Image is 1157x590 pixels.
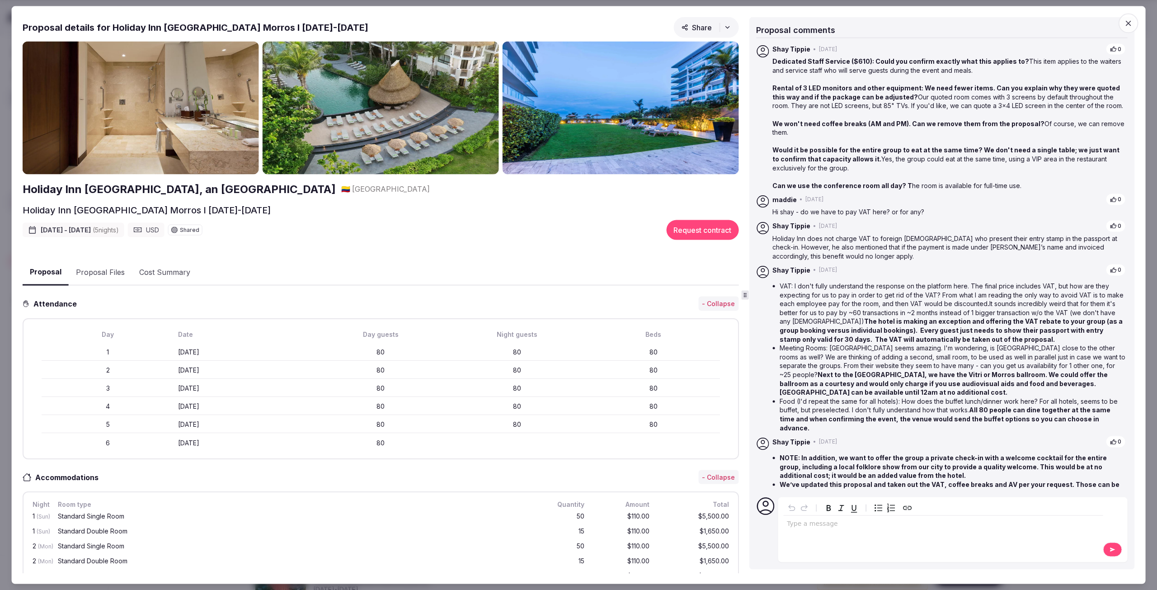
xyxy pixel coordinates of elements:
[31,511,49,523] div: 1
[178,366,310,375] div: [DATE]
[593,571,651,582] div: $110.00
[593,511,651,523] div: $110.00
[587,402,720,411] div: 80
[698,297,738,311] button: - Collapse
[37,528,50,535] span: (Sun)
[451,366,583,375] div: 80
[30,298,84,309] h3: Attendance
[819,45,837,53] span: [DATE]
[780,480,1119,497] strong: We’ve updated this proposal and taken out the VAT, coffee breaks and AV per your request. Those c...
[587,384,720,393] div: 80
[1105,264,1125,276] button: 0
[341,184,350,194] span: 🇨🇴
[772,84,1125,110] p: Our quoted room comes with 3 screens by default throughout the room. They are not LED screens, bu...
[587,330,720,339] div: Beds
[819,266,837,274] span: [DATE]
[835,502,847,514] button: Italic
[593,500,651,510] div: Amount
[178,384,310,393] div: [DATE]
[31,526,49,538] div: 1
[58,557,534,564] div: Standard Double Room
[847,502,860,514] button: Underline
[658,556,730,567] div: $1,650.00
[128,223,165,237] div: USD
[780,344,1125,397] p: Meeting Rooms: [GEOGRAPHIC_DATA] seems amazing. I'm wondering, is [GEOGRAPHIC_DATA] close to the ...
[132,259,198,285] button: Cost Summary
[772,208,1125,217] p: Hi shay - do we have to pay VAT here? or for any?
[42,420,174,429] div: 5
[772,181,912,189] strong: Can we use the conference room all day?​ T
[502,41,738,174] img: Gallery photo 3
[23,41,259,174] img: Gallery photo 1
[69,259,132,285] button: Proposal Files
[31,541,49,552] div: 2
[314,439,447,448] div: 80
[314,420,447,429] div: 80
[38,557,53,564] span: (Mon)
[31,500,49,510] div: Night
[805,196,823,203] span: [DATE]
[178,330,310,339] div: Date
[23,21,368,33] h2: Proposal details for Holiday Inn [GEOGRAPHIC_DATA] Morros I [DATE]-[DATE]
[780,371,1108,396] strong: Next to the [GEOGRAPHIC_DATA], we have the Vitri or Morros ballroom. We could offer the ballroom ...
[780,406,1110,431] strong: All 80 people can dine together at the same time and when confirming the event, the venue would s...
[1118,438,1121,446] span: 0
[587,348,720,357] div: 80
[772,146,1119,163] strong: Would it be possible for the entire group to eat at the same time? We don't need a single table; ...
[772,119,1044,127] strong: We won't need coffee breaks (AM and PM). Can we remove them from the proposal?​
[341,184,350,194] button: 🇨🇴
[800,196,803,203] span: •
[37,513,50,520] span: (Sun)
[451,330,583,339] div: Night guests
[1105,436,1125,448] button: 0
[314,402,447,411] div: 80
[587,366,720,375] div: 80
[542,500,586,510] div: Quantity
[38,543,53,550] span: (Mon)
[772,57,1125,75] p: This item applies to the waiters and service staff who will serve guests during the event and meals.
[658,511,730,523] div: $5,500.00
[542,541,586,552] div: 50
[681,23,712,32] span: Share
[42,366,174,375] div: 2
[1105,43,1125,55] button: 0
[1105,194,1125,206] button: 0
[58,513,534,519] div: Standard Single Room
[772,437,810,446] span: Shay Tippie
[813,45,816,53] span: •
[772,57,1029,65] strong: Dedicated Staff Service ($610): Could you confirm exactly what this applies to?​
[42,384,174,393] div: 3
[780,396,1125,432] p: Food (I'd repeat the same for all hotels): How does the buffet lunch/dinner work here? For all ho...
[587,420,720,429] div: 80
[813,266,816,274] span: •
[1105,220,1125,232] button: 0
[178,420,310,429] div: [DATE]
[593,526,651,538] div: $110.00
[58,572,534,579] div: Standard Single Room
[772,45,810,54] span: Shay Tippie
[42,402,174,411] div: 4
[314,384,447,393] div: 80
[780,454,1107,479] strong: NOTE: In addition, we want to offer the group a private check-in with a welcome cocktail for the ...
[772,222,810,231] span: Shay Tippie
[58,543,534,549] div: Standard Single Room
[813,222,816,230] span: •
[658,571,730,582] div: $5,500.00
[756,25,835,34] span: Proposal comments
[658,541,730,552] div: $5,500.00
[23,181,336,197] a: Holiday Inn [GEOGRAPHIC_DATA], an [GEOGRAPHIC_DATA]
[451,348,583,357] div: 80
[593,541,651,552] div: $110.00
[772,195,797,204] span: maddie
[42,348,174,357] div: 1
[673,17,738,38] button: Share
[42,330,174,339] div: Day
[93,226,119,234] span: ( 5 night s )
[314,330,447,339] div: Day guests
[988,300,989,307] strong: .
[314,366,447,375] div: 80
[884,502,897,514] button: Numbered list
[901,502,913,514] button: Create link
[262,41,499,174] img: Gallery photo 2
[41,226,119,235] span: [DATE] - [DATE]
